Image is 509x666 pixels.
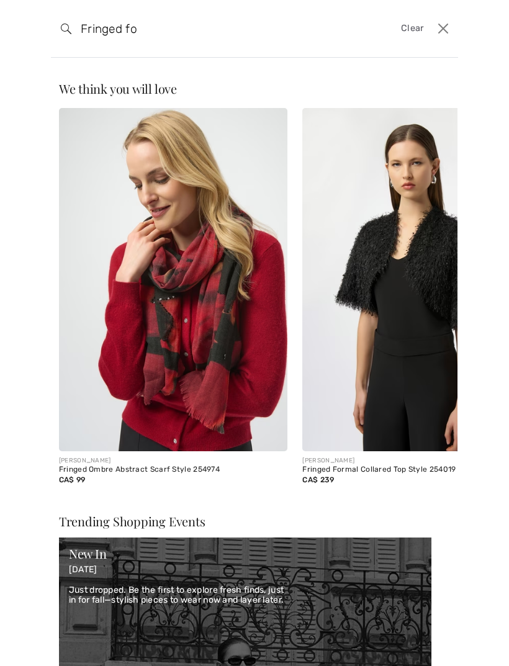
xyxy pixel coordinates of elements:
[69,585,421,606] p: Just dropped. Be the first to explore fresh finds, just in for fall—stylish pieces to wear now an...
[69,565,421,575] p: [DATE]
[401,22,424,35] span: Clear
[61,24,71,34] img: search the website
[59,515,450,528] div: Trending Shopping Events
[59,475,86,484] span: CA$ 99
[71,10,351,47] input: TYPE TO SEARCH
[59,80,177,97] span: We think you will love
[59,456,288,466] div: [PERSON_NAME]
[59,466,288,474] div: Fringed Ombre Abstract Scarf Style 254974
[434,19,453,38] button: Close
[59,108,288,451] img: Fringed Ombre Abstract Scarf Style 254974. Black/red
[302,475,334,484] span: CA$ 239
[69,547,421,560] div: New In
